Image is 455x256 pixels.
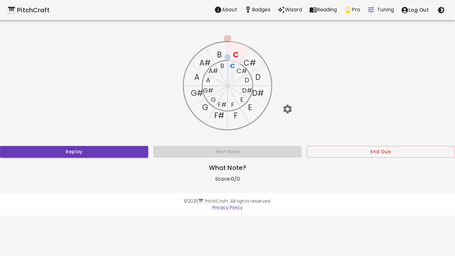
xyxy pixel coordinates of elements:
[209,67,218,75] text: A#
[8,5,50,15] a: 🎹 PitchCraft
[242,86,252,95] text: D#
[317,6,337,14] p: Reading
[233,49,239,60] text: C
[194,72,199,82] text: A
[199,58,211,68] text: A#
[274,3,306,17] a: Wizard
[274,3,306,16] button: Wizard
[241,3,274,16] button: Stats
[341,3,364,16] button: Pro
[244,58,256,68] text: C#
[245,76,249,84] text: D
[218,100,227,109] text: F#
[217,49,222,60] text: B
[364,3,397,16] button: Tuning Quiz
[241,3,274,17] a: Stats
[306,3,341,17] a: Reading
[252,88,264,98] text: D#
[222,6,237,14] p: About
[240,95,244,104] text: E
[231,100,234,109] text: F
[364,3,397,17] a: Tuning Quiz
[237,67,247,75] text: C#
[191,88,203,98] text: G#
[211,95,216,104] text: G
[230,61,235,70] text: C
[206,76,210,84] text: A
[341,3,364,17] a: Pro
[397,3,432,17] button: account of current user
[212,204,243,211] a: Privacy Policy
[203,86,213,95] text: G#
[377,6,394,14] p: Tuning
[211,3,241,16] button: About
[352,6,360,14] p: Pro
[285,6,302,14] p: Wizard
[248,102,252,113] text: E
[306,3,341,16] button: Reading
[234,110,238,121] text: F
[255,72,261,82] text: D
[202,102,208,113] text: G
[252,6,270,14] p: Badges
[45,198,409,204] p: © 2025 🎹 PitchCraft. All rights reserved.
[211,3,241,17] a: About
[220,61,224,70] text: B
[214,110,224,121] text: F#
[307,146,455,158] button: End Quiz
